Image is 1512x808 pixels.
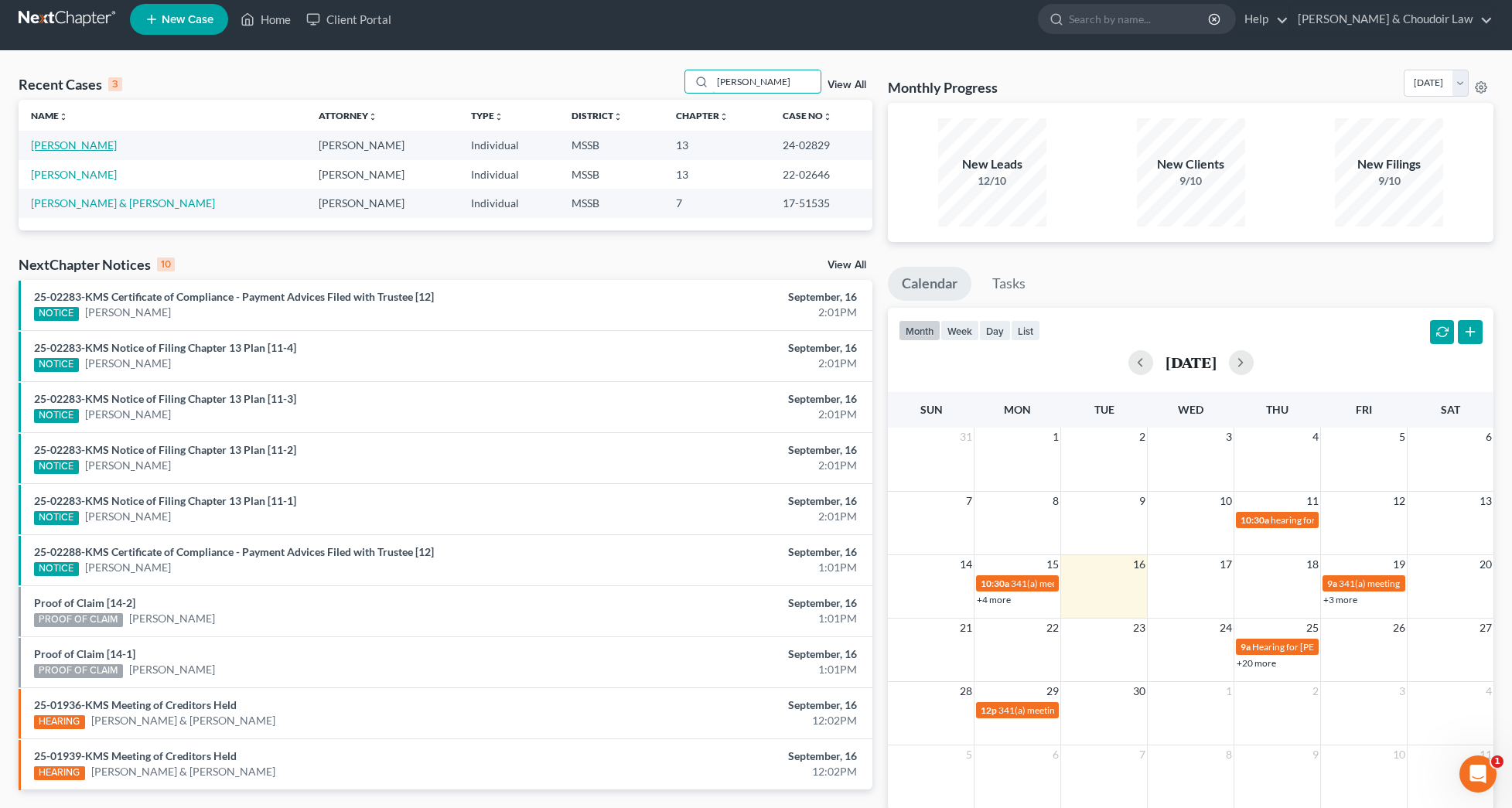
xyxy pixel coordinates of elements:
a: View All [828,260,866,271]
div: September, 16 [593,442,857,458]
a: [PERSON_NAME] [85,458,171,473]
a: 25-01936-KMS Meeting of Creditors Held [34,698,237,711]
input: Search by name... [712,70,821,93]
span: 8 [1051,492,1060,510]
span: 14 [958,555,974,574]
div: NOTICE [34,307,79,321]
span: 1 [1491,755,1503,768]
div: 12:02PM [593,764,857,779]
a: View All [828,80,866,90]
a: [PERSON_NAME] [85,305,171,320]
div: 2:01PM [593,356,857,371]
i: unfold_more [719,112,729,121]
span: 21 [958,619,974,637]
div: 2:01PM [593,407,857,422]
a: 25-01939-KMS Meeting of Creditors Held [34,749,237,762]
div: 12/10 [938,173,1046,189]
span: 7 [1138,745,1147,764]
a: +4 more [977,594,1011,605]
span: 9 [1138,492,1147,510]
td: MSSB [559,131,664,159]
div: September, 16 [593,646,857,662]
span: 7 [964,492,974,510]
span: 8 [1224,745,1234,764]
span: 16 [1131,555,1147,574]
a: [PERSON_NAME] [85,509,171,524]
td: 22-02646 [770,160,872,189]
td: MSSB [559,189,664,217]
div: September, 16 [593,493,857,509]
a: [PERSON_NAME] [85,560,171,575]
a: [PERSON_NAME] [129,611,215,626]
span: 26 [1391,619,1407,637]
td: [PERSON_NAME] [306,189,459,217]
span: 3 [1224,428,1234,446]
div: September, 16 [593,595,857,611]
button: month [899,320,940,341]
div: PROOF OF CLAIM [34,613,123,627]
a: Proof of Claim [14-2] [34,596,135,609]
span: 30 [1131,682,1147,701]
a: Client Portal [299,5,399,33]
div: 9/10 [1137,173,1245,189]
span: Mon [1004,403,1031,416]
a: 25-02283-KMS Notice of Filing Chapter 13 Plan [11-1] [34,494,296,507]
span: 9a [1327,578,1337,589]
a: Help [1237,5,1288,33]
span: 11 [1478,745,1493,764]
span: 341(a) meeting for [PERSON_NAME] [1339,578,1488,589]
div: 12:02PM [593,713,857,728]
div: NOTICE [34,358,79,372]
div: September, 16 [593,748,857,764]
span: 1 [1224,682,1234,701]
span: 1 [1051,428,1060,446]
td: Individual [459,160,559,189]
div: NOTICE [34,562,79,576]
span: 22 [1045,619,1060,637]
span: 20 [1478,555,1493,574]
span: 9a [1241,641,1251,653]
span: Hearing for [PERSON_NAME] [1252,641,1373,653]
i: unfold_more [823,112,832,121]
input: Search by name... [1069,5,1210,33]
i: unfold_more [59,112,68,121]
span: Thu [1266,403,1288,416]
a: Attorneyunfold_more [319,110,377,121]
div: 1:01PM [593,560,857,575]
a: [PERSON_NAME] & [PERSON_NAME] [91,764,275,779]
span: 19 [1391,555,1407,574]
div: NOTICE [34,409,79,423]
span: 17 [1218,555,1234,574]
a: Tasks [978,267,1039,301]
div: Recent Cases [19,75,122,94]
a: 25-02283-KMS Certificate of Compliance - Payment Advices Filed with Trustee [12] [34,290,434,303]
i: unfold_more [494,112,503,121]
button: week [940,320,979,341]
div: September, 16 [593,340,857,356]
span: 10 [1218,492,1234,510]
span: 2 [1311,682,1320,701]
td: 24-02829 [770,131,872,159]
a: 25-02283-KMS Notice of Filing Chapter 13 Plan [11-2] [34,443,296,456]
span: Wed [1178,403,1203,416]
div: 3 [108,77,122,91]
div: 1:01PM [593,611,857,626]
td: 13 [664,131,770,159]
td: MSSB [559,160,664,189]
td: 13 [664,160,770,189]
a: Calendar [888,267,971,301]
span: 25 [1305,619,1320,637]
div: NextChapter Notices [19,255,175,274]
span: 6 [1051,745,1060,764]
a: Nameunfold_more [31,110,68,121]
a: 25-02283-KMS Notice of Filing Chapter 13 Plan [11-3] [34,392,296,405]
span: 31 [958,428,974,446]
div: NOTICE [34,460,79,474]
a: Typeunfold_more [471,110,503,121]
div: New Clients [1137,155,1245,173]
div: 1:01PM [593,662,857,677]
h2: [DATE] [1166,354,1217,370]
span: 29 [1045,682,1060,701]
span: 10 [1391,745,1407,764]
div: September, 16 [593,697,857,713]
